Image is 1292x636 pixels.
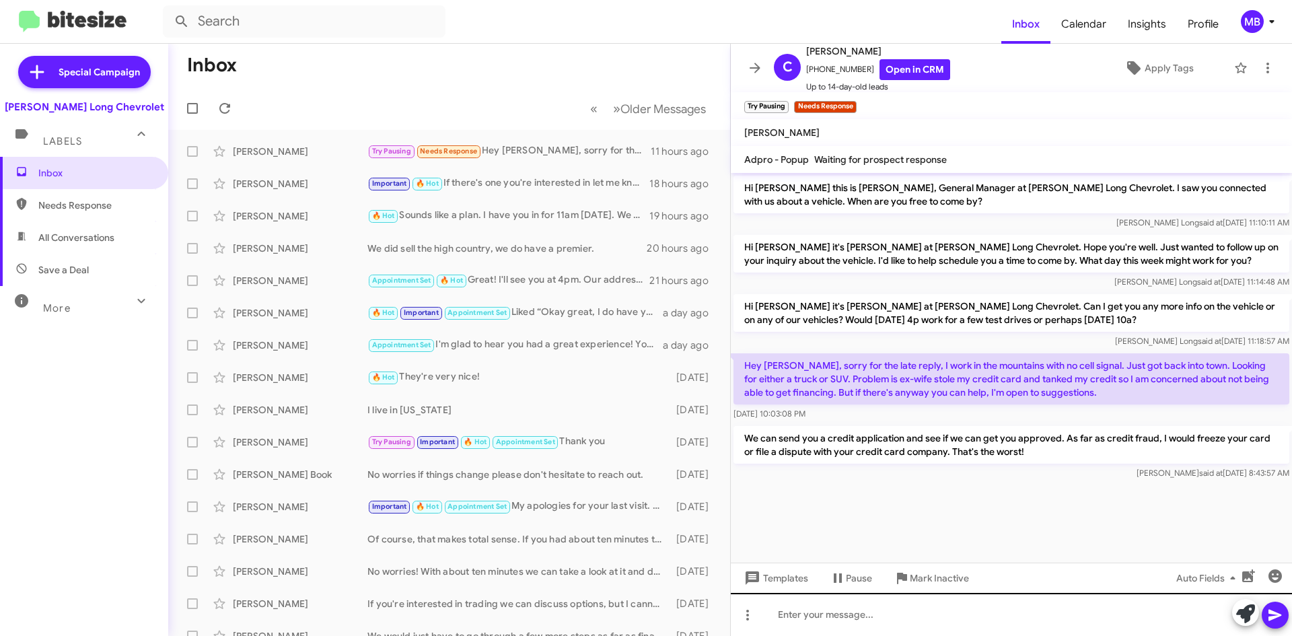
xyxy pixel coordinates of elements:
[663,306,719,320] div: a day ago
[883,566,980,590] button: Mark Inactive
[1199,217,1223,227] span: said at
[372,341,431,349] span: Appointment Set
[416,179,439,188] span: 🔥 Hot
[1001,5,1050,44] a: Inbox
[38,166,153,180] span: Inbox
[733,235,1289,273] p: Hi [PERSON_NAME] it's [PERSON_NAME] at [PERSON_NAME] Long Chevrolet. Hope you're well. Just wante...
[733,426,1289,464] p: We can send you a credit application and see if we can get you approved. As far as credit fraud, ...
[670,500,719,514] div: [DATE]
[187,55,237,76] h1: Inbox
[1145,56,1194,80] span: Apply Tags
[367,369,670,385] div: They're very nice!
[846,566,872,590] span: Pause
[404,308,439,317] span: Important
[372,437,411,446] span: Try Pausing
[233,274,367,287] div: [PERSON_NAME]
[582,95,606,122] button: Previous
[605,95,714,122] button: Next
[367,208,649,223] div: Sounds like a plan. I have you in for 11am [DATE]. We are located at [STREET_ADDRESS]
[1089,56,1227,80] button: Apply Tags
[620,102,706,116] span: Older Messages
[440,276,463,285] span: 🔥 Hot
[670,468,719,481] div: [DATE]
[806,59,950,80] span: [PHONE_NUMBER]
[367,597,670,610] div: If you're interested in trading we can discuss options, but I cannot give you an offer without se...
[233,339,367,352] div: [PERSON_NAME]
[420,147,477,155] span: Needs Response
[783,57,793,78] span: C
[372,502,407,511] span: Important
[814,153,947,166] span: Waiting for prospect response
[59,65,140,79] span: Special Campaign
[233,145,367,158] div: [PERSON_NAME]
[367,499,670,514] div: My apologies for your last visit. KBB is not accurate to the market or the value of a vehicle, so...
[367,532,670,546] div: Of course, that makes total sense. If you had about ten minutes to stop by I can get you an offer...
[43,302,71,314] span: More
[794,101,856,113] small: Needs Response
[663,339,719,352] div: a day ago
[1199,468,1223,478] span: said at
[733,353,1289,404] p: Hey [PERSON_NAME], sorry for the late reply, I work in the mountains with no cell signal. Just go...
[233,209,367,223] div: [PERSON_NAME]
[651,145,719,158] div: 11 hours ago
[464,437,487,446] span: 🔥 Hot
[367,176,649,191] div: If there's one you're interested in let me know. I have quite a lot of inventory. The easiest thi...
[367,337,663,353] div: I'm glad to hear you had a great experience! Your feedback is truly appreciated, if you do need a...
[233,371,367,384] div: [PERSON_NAME]
[910,566,969,590] span: Mark Inactive
[1137,468,1289,478] span: [PERSON_NAME] [DATE] 8:43:57 AM
[649,177,719,190] div: 18 hours ago
[233,500,367,514] div: [PERSON_NAME]
[447,502,507,511] span: Appointment Set
[583,95,714,122] nav: Page navigation example
[742,566,808,590] span: Templates
[43,135,82,147] span: Labels
[233,177,367,190] div: [PERSON_NAME]
[744,153,809,166] span: Adpro - Popup
[367,143,651,159] div: Hey [PERSON_NAME], sorry for the late reply, I work in the mountains with no cell signal. Just go...
[1117,5,1177,44] a: Insights
[744,127,820,139] span: [PERSON_NAME]
[1198,336,1221,346] span: said at
[372,211,395,220] span: 🔥 Hot
[233,242,367,255] div: [PERSON_NAME]
[806,43,950,59] span: [PERSON_NAME]
[819,566,883,590] button: Pause
[496,437,555,446] span: Appointment Set
[233,532,367,546] div: [PERSON_NAME]
[372,373,395,382] span: 🔥 Hot
[233,435,367,449] div: [PERSON_NAME]
[670,403,719,417] div: [DATE]
[1176,566,1241,590] span: Auto Fields
[1050,5,1117,44] a: Calendar
[670,532,719,546] div: [DATE]
[372,308,395,317] span: 🔥 Hot
[1165,566,1252,590] button: Auto Fields
[367,242,647,255] div: We did sell the high country, we do have a premier.
[367,403,670,417] div: I live in [US_STATE]
[447,308,507,317] span: Appointment Set
[733,294,1289,332] p: Hi [PERSON_NAME] it's [PERSON_NAME] at [PERSON_NAME] Long Chevrolet. Can I get you any more info ...
[1114,277,1289,287] span: [PERSON_NAME] Long [DATE] 11:14:48 AM
[38,263,89,277] span: Save a Deal
[1116,217,1289,227] span: [PERSON_NAME] Long [DATE] 11:10:11 AM
[1177,5,1229,44] a: Profile
[233,403,367,417] div: [PERSON_NAME]
[367,273,649,288] div: Great! I'll see you at 4pm. Our address is [STREET_ADDRESS]
[649,209,719,223] div: 19 hours ago
[733,409,805,419] span: [DATE] 10:03:08 PM
[613,100,620,117] span: »
[367,434,670,450] div: Thank you
[38,231,114,244] span: All Conversations
[649,274,719,287] div: 21 hours ago
[233,597,367,610] div: [PERSON_NAME]
[18,56,151,88] a: Special Campaign
[733,176,1289,213] p: Hi [PERSON_NAME] this is [PERSON_NAME], General Manager at [PERSON_NAME] Long Chevrolet. I saw yo...
[647,242,719,255] div: 20 hours ago
[420,437,455,446] span: Important
[5,100,164,114] div: [PERSON_NAME] Long Chevrolet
